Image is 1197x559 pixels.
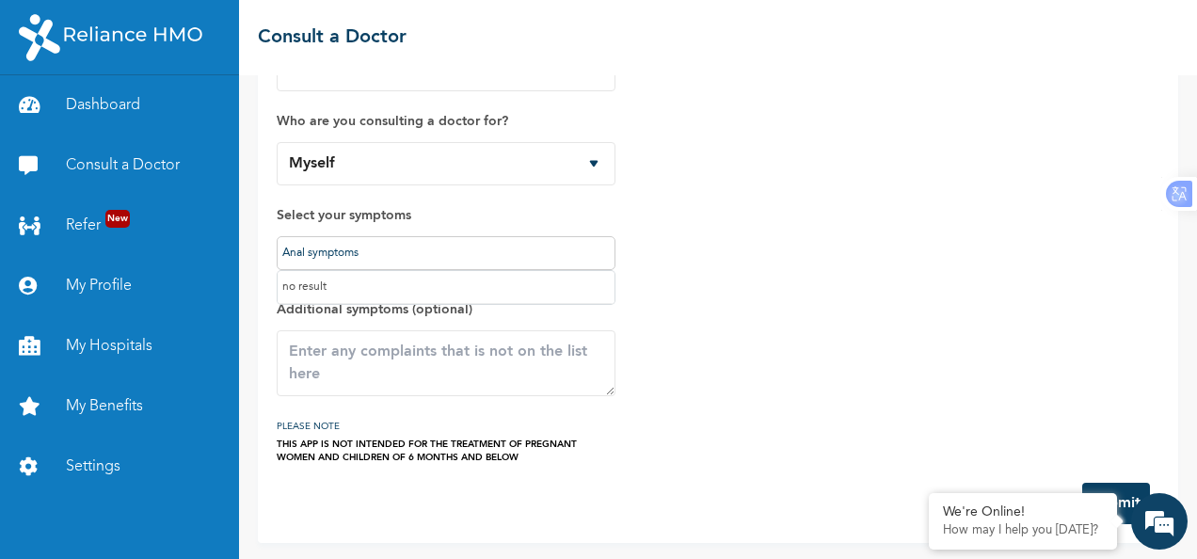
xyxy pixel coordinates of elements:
[258,24,407,52] h2: Consult a Doctor
[277,110,615,133] label: Who are you consulting a doctor for?
[9,496,184,509] span: Conversation
[109,179,260,369] span: We're online!
[35,94,76,141] img: d_794563401_company_1708531726252_794563401
[309,9,354,55] div: Minimize live chat window
[9,397,359,463] textarea: Type your message and hit 'Enter'
[277,415,615,438] h3: PLEASE NOTE
[105,210,130,228] span: New
[1082,483,1150,524] button: Submit
[184,463,359,521] div: FAQs
[277,438,615,464] div: THIS APP IS NOT INTENDED FOR THE TREATMENT OF PREGNANT WOMEN AND CHILDREN OF 6 MONTHS AND BELOW
[943,504,1103,520] div: We're Online!
[943,523,1103,538] p: How may I help you today?
[19,14,202,61] img: RelianceHMO's Logo
[98,105,316,130] div: Chat with us now
[282,276,610,298] p: no result
[277,298,615,321] label: Additional symptoms (optional)
[277,204,615,227] label: Select your symptoms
